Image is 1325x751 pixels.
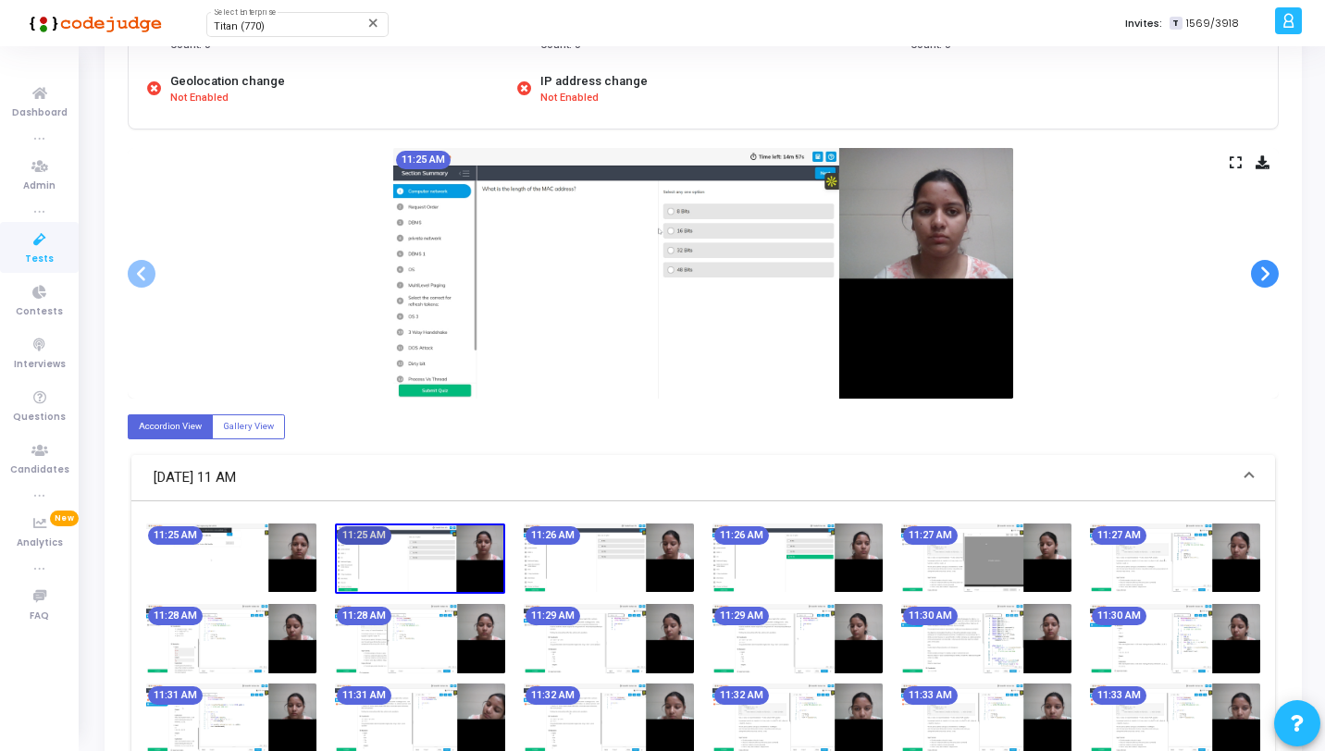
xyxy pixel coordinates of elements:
[14,357,66,373] span: Interviews
[10,462,69,478] span: Candidates
[12,105,68,121] span: Dashboard
[524,604,694,672] img: screenshot-1758779948086.jpeg
[335,523,505,595] img: screenshot-1758779738080.jpeg
[148,607,203,625] mat-chip: 11:28 AM
[393,148,1013,399] img: screenshot-1758779738080.jpeg
[128,414,213,439] label: Accordion View
[903,526,958,545] mat-chip: 11:27 AM
[540,72,648,91] div: IP address change
[337,607,391,625] mat-chip: 11:28 AM
[1170,17,1182,31] span: T
[23,179,56,194] span: Admin
[1090,604,1260,672] img: screenshot-1758780038075.jpeg
[16,304,63,320] span: Contests
[23,5,162,42] img: logo
[30,609,49,624] span: FAQ
[524,523,694,592] img: screenshot-1758779768093.jpeg
[1090,523,1260,592] img: screenshot-1758779858088.jpeg
[1186,16,1239,31] span: 1569/3918
[714,526,769,545] mat-chip: 11:26 AM
[526,607,580,625] mat-chip: 11:29 AM
[212,414,285,439] label: Gallery View
[714,686,769,705] mat-chip: 11:32 AM
[50,511,79,526] span: New
[903,686,958,705] mat-chip: 11:33 AM
[335,604,505,672] img: screenshot-1758779918113.jpeg
[13,410,66,425] span: Questions
[1092,607,1146,625] mat-chip: 11:30 AM
[337,686,391,705] mat-chip: 11:31 AM
[170,72,285,91] div: Geolocation change
[396,151,451,169] mat-chip: 11:25 AM
[526,526,580,545] mat-chip: 11:26 AM
[901,604,1071,672] img: screenshot-1758780008090.jpeg
[540,91,599,106] span: Not Enabled
[1092,686,1146,705] mat-chip: 11:33 AM
[25,252,54,267] span: Tests
[17,536,63,551] span: Analytics
[131,455,1275,501] mat-expansion-panel-header: [DATE] 11 AM
[214,20,265,32] span: Titan (770)
[903,607,958,625] mat-chip: 11:30 AM
[366,16,381,31] mat-icon: Clear
[146,604,316,672] img: screenshot-1758779888086.jpeg
[146,523,316,592] img: screenshot-1758779708057.jpeg
[526,686,580,705] mat-chip: 11:32 AM
[154,467,1231,488] mat-panel-title: [DATE] 11 AM
[901,523,1071,592] img: screenshot-1758779828087.jpeg
[1092,526,1146,545] mat-chip: 11:27 AM
[148,526,203,545] mat-chip: 11:25 AM
[1125,16,1162,31] label: Invites:
[714,607,769,625] mat-chip: 11:29 AM
[170,91,229,106] span: Not Enabled
[712,523,883,592] img: screenshot-1758779798094.jpeg
[337,526,391,545] mat-chip: 11:25 AM
[712,604,883,672] img: screenshot-1758779978090.jpeg
[148,686,203,705] mat-chip: 11:31 AM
